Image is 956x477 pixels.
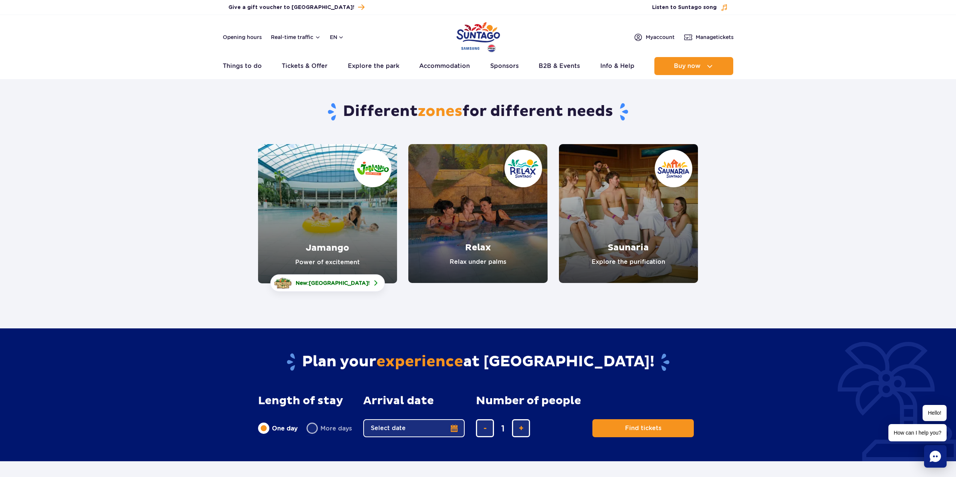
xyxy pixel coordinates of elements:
[654,57,733,75] button: Buy now
[923,405,947,421] span: Hello!
[271,34,321,40] button: Real-time traffic
[258,102,698,122] h1: Different for different needs
[258,352,698,372] h2: Plan your at [GEOGRAPHIC_DATA]!
[223,57,262,75] a: Things to do
[296,279,370,287] span: New: !
[696,33,734,41] span: Manage tickets
[476,419,494,437] button: remove ticket
[646,33,675,41] span: My account
[228,2,364,12] a: Give a gift voucher to [GEOGRAPHIC_DATA]!
[634,33,675,42] a: Myaccount
[674,63,701,69] span: Buy now
[456,19,500,53] a: Park of Poland
[363,419,465,437] button: Select date
[476,394,581,407] span: Number of people
[652,4,728,11] button: Listen to Suntago song
[512,419,530,437] button: add ticket
[419,57,470,75] a: Accommodation
[625,425,661,432] span: Find tickets
[330,33,344,41] button: en
[258,144,397,283] a: Jamango
[282,57,328,75] a: Tickets & Offer
[494,419,512,437] input: number of tickets
[363,394,434,407] span: Arrival date
[258,420,298,436] label: One day
[270,274,385,292] a: New:[GEOGRAPHIC_DATA]!
[600,57,634,75] a: Info & Help
[924,445,947,468] div: Chat
[376,352,463,371] span: experience
[309,280,368,286] span: [GEOGRAPHIC_DATA]
[539,57,580,75] a: B2B & Events
[223,33,262,41] a: Opening hours
[418,102,462,121] span: zones
[592,419,694,437] button: Find tickets
[258,394,698,437] form: Planning your visit to Park of Poland
[408,144,547,283] a: Relax
[490,57,519,75] a: Sponsors
[652,4,717,11] span: Listen to Suntago song
[307,420,352,436] label: More days
[258,394,343,407] span: Length of stay
[348,57,399,75] a: Explore the park
[888,424,947,441] span: How can I help you?
[684,33,734,42] a: Managetickets
[559,144,698,283] a: Saunaria
[228,4,354,11] span: Give a gift voucher to [GEOGRAPHIC_DATA]!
